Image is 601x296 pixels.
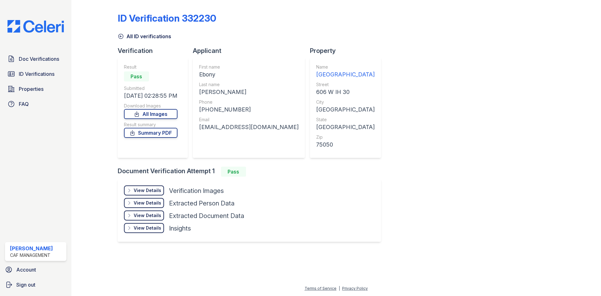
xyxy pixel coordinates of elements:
div: Submitted [124,85,177,91]
div: Verification [118,46,193,55]
div: Document Verification Attempt 1 [118,167,386,177]
div: CAF Management [10,252,53,258]
div: Last name [199,81,299,88]
div: First name [199,64,299,70]
img: CE_Logo_Blue-a8612792a0a2168367f1c8372b55b34899dd931a85d93a1a3d3e32e68fde9ad4.png [3,20,69,33]
div: [GEOGRAPHIC_DATA] [316,123,375,132]
div: Zip [316,134,375,140]
div: [GEOGRAPHIC_DATA] [316,105,375,114]
div: [PERSON_NAME] [10,245,53,252]
div: [PERSON_NAME] [199,88,299,96]
div: View Details [134,187,161,194]
a: FAQ [5,98,66,110]
span: FAQ [19,100,29,108]
div: [PHONE_NUMBER] [199,105,299,114]
div: State [316,117,375,123]
div: View Details [134,200,161,206]
div: View Details [134,225,161,231]
div: View Details [134,212,161,219]
a: Privacy Policy [342,286,368,291]
div: ID Verification 332230 [118,13,216,24]
a: ID Verifications [5,68,66,80]
div: Result summary [124,122,177,128]
span: Sign out [16,281,35,288]
div: [EMAIL_ADDRESS][DOMAIN_NAME] [199,123,299,132]
div: Pass [124,71,149,81]
div: Phone [199,99,299,105]
div: Extracted Person Data [169,199,234,208]
a: Sign out [3,278,69,291]
div: Download Images [124,103,177,109]
div: City [316,99,375,105]
div: Verification Images [169,186,224,195]
span: Doc Verifications [19,55,59,63]
div: Pass [221,167,246,177]
a: Properties [5,83,66,95]
div: Insights [169,224,191,233]
a: Doc Verifications [5,53,66,65]
div: Name [316,64,375,70]
div: Street [316,81,375,88]
div: Result [124,64,177,70]
a: All Images [124,109,177,119]
span: Properties [19,85,44,93]
div: [DATE] 02:28:55 PM [124,91,177,100]
a: Name [GEOGRAPHIC_DATA] [316,64,375,79]
a: Summary PDF [124,128,177,138]
div: 606 W IH 30 [316,88,375,96]
div: | [339,286,340,291]
div: Ebony [199,70,299,79]
div: Email [199,117,299,123]
a: Terms of Service [305,286,336,291]
a: Account [3,263,69,276]
a: All ID verifications [118,33,171,40]
div: Extracted Document Data [169,211,244,220]
div: 75050 [316,140,375,149]
div: Property [310,46,386,55]
div: [GEOGRAPHIC_DATA] [316,70,375,79]
div: Applicant [193,46,310,55]
span: ID Verifications [19,70,54,78]
span: Account [16,266,36,273]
